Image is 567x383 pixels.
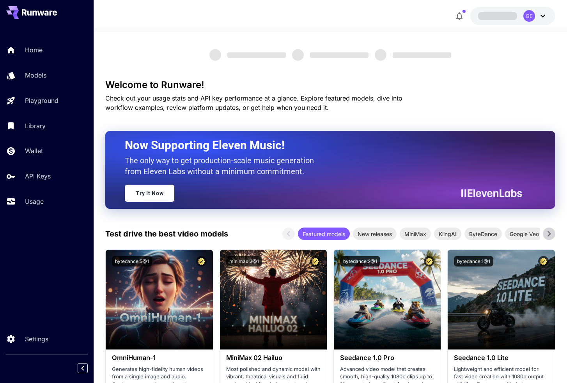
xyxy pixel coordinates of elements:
span: Check out your usage stats and API key performance at a glance. Explore featured models, dive int... [105,94,402,111]
p: Playground [25,96,58,105]
h3: Seedance 1.0 Pro [340,354,434,362]
h3: Seedance 1.0 Lite [454,354,548,362]
button: bytedance:2@1 [340,256,380,267]
button: GE [470,7,555,25]
span: MiniMax [400,230,431,238]
p: Home [25,45,43,55]
button: Certified Model – Vetted for best performance and includes a commercial license. [310,256,321,267]
h2: Now Supporting Eleven Music! [125,138,516,153]
img: alt [334,250,441,349]
p: The only way to get production-scale music generation from Eleven Labs without a minimum commitment. [125,155,320,177]
p: Test drive the best video models [105,228,228,240]
button: Certified Model – Vetted for best performance and includes a commercial license. [538,256,549,267]
p: API Keys [25,171,51,181]
button: minimax:3@1 [226,256,262,267]
div: ByteDance [464,228,502,240]
span: Google Veo [505,230,544,238]
button: bytedance:5@1 [112,256,152,267]
div: New releases [353,228,397,240]
button: Collapse sidebar [78,363,88,373]
span: Featured models [298,230,350,238]
p: Library [25,121,46,131]
button: Certified Model – Vetted for best performance and includes a commercial license. [196,256,207,267]
div: Featured models [298,228,350,240]
button: Certified Model – Vetted for best performance and includes a commercial license. [424,256,434,267]
span: New releases [353,230,397,238]
span: ByteDance [464,230,502,238]
h3: Welcome to Runware! [105,79,555,90]
div: GE [523,10,535,22]
span: KlingAI [434,230,461,238]
div: Google Veo [505,228,544,240]
button: bytedance:1@1 [454,256,493,267]
p: Usage [25,197,44,206]
a: Try It Now [125,185,174,202]
p: Models [25,71,46,80]
p: Settings [25,334,48,344]
div: KlingAI [434,228,461,240]
h3: MiniMax 02 Hailuo [226,354,321,362]
img: alt [220,250,327,349]
img: alt [106,250,213,349]
div: Collapse sidebar [83,361,94,375]
div: MiniMax [400,228,431,240]
img: alt [448,250,555,349]
p: Wallet [25,146,43,155]
h3: OmniHuman‑1 [112,354,206,362]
